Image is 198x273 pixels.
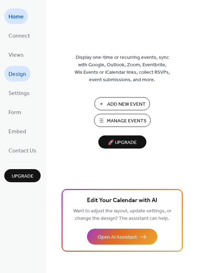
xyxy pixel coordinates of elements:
[4,28,34,43] a: Connect
[4,85,34,101] a: Settings
[87,229,157,245] button: Open AI Assistant
[8,107,21,118] span: Form
[4,143,41,158] a: Contact Us
[87,196,157,206] span: Edit Your Calendar with AI
[4,104,25,120] a: Form
[8,126,26,138] span: Embed
[103,138,142,147] span: 🚀 Upgrade
[8,11,24,23] span: Home
[73,206,171,223] span: Want to adjust the layout, update settings, or change the design? The assistant can help.
[8,30,30,42] span: Connect
[8,69,26,80] span: Design
[12,173,34,180] span: Upgrade
[4,169,41,182] button: Upgrade
[4,47,28,62] a: Views
[98,135,146,149] button: 🚀 Upgrade
[107,101,146,108] span: Add New Event
[4,66,30,82] a: Design
[8,88,30,99] span: Settings
[75,54,170,84] span: Display one-time or recurring events, sync with Google, Outlook, Zoom, Eventbrite, Wix Events or ...
[94,114,151,127] button: Manage Events
[107,117,146,125] span: Manage Events
[98,234,137,241] span: Open AI Assistant
[8,50,24,61] span: Views
[4,123,30,139] a: Embed
[4,9,28,24] a: Home
[94,97,150,110] button: Add New Event
[8,145,36,157] span: Contact Us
